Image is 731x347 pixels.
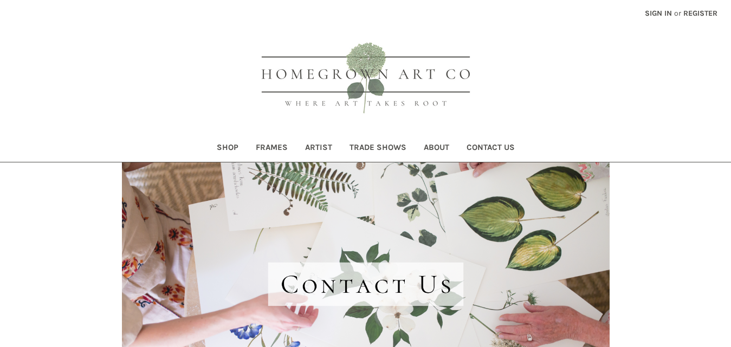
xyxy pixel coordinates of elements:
[341,135,415,162] a: Trade Shows
[296,135,341,162] a: Artist
[247,135,296,162] a: Frames
[208,135,247,162] a: Shop
[458,135,523,162] a: Contact Us
[415,135,458,162] a: About
[673,8,682,19] span: or
[244,30,488,128] img: HOMEGROWN ART CO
